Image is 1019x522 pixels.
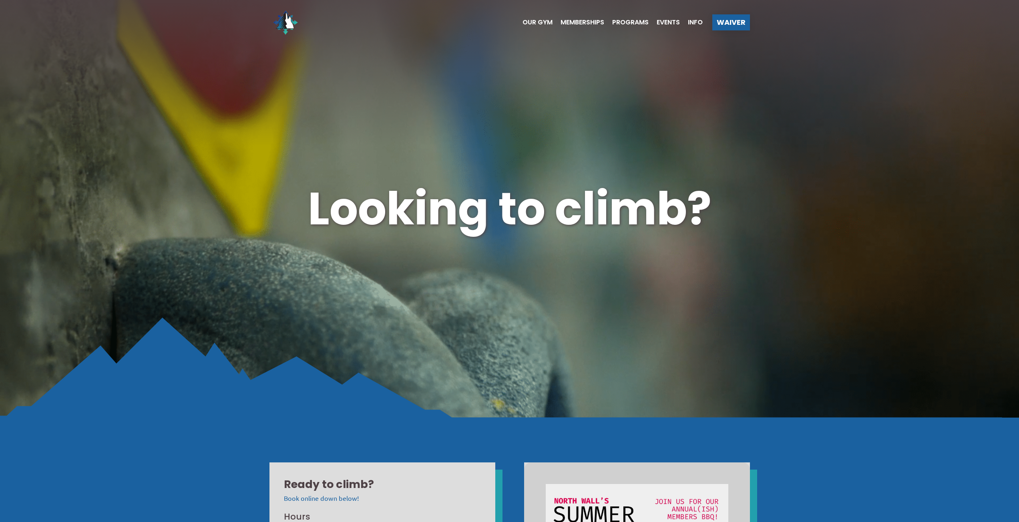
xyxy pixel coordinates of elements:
[269,6,301,38] img: North Wall Logo
[717,19,746,26] span: Waiver
[515,19,553,26] a: Our Gym
[604,19,649,26] a: Programs
[657,19,680,26] span: Events
[553,19,604,26] a: Memberships
[561,19,604,26] span: Memberships
[269,177,750,240] h1: Looking to climb?
[688,19,703,26] span: Info
[284,477,481,492] h2: Ready to climb?
[523,19,553,26] span: Our Gym
[284,494,359,502] a: Book online down below!
[612,19,649,26] span: Programs
[680,19,703,26] a: Info
[712,14,750,30] a: Waiver
[649,19,680,26] a: Events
